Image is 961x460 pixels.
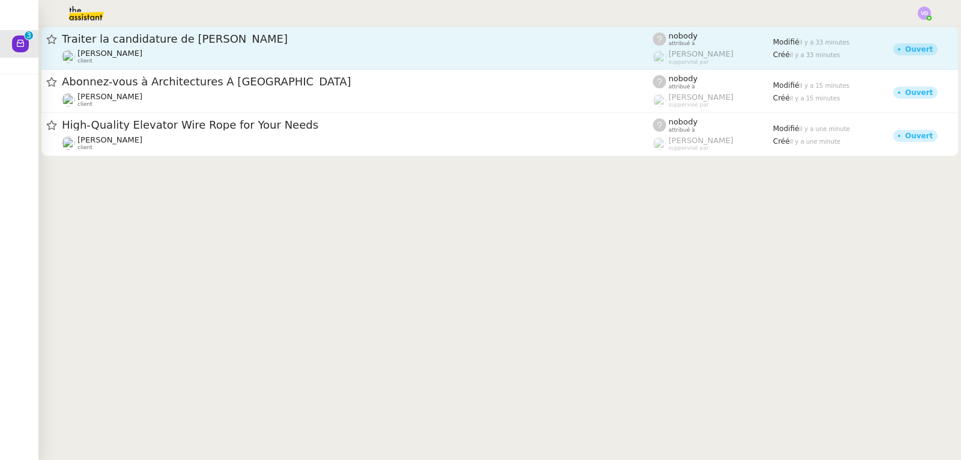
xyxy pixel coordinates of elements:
[653,49,773,65] app-user-label: suppervisé par
[653,117,773,133] app-user-label: attribué à
[653,51,666,64] img: users%2FyQfMwtYgTqhRP2YHWHmG2s2LYaD3%2Favatar%2Fprofile-pic.png
[62,135,653,151] app-user-detailed-label: client
[773,38,799,46] span: Modifié
[905,132,933,140] div: Ouvert
[653,74,773,90] app-user-label: attribué à
[668,117,697,126] span: nobody
[62,136,75,150] img: users%2FnSvcPnZyQ0RA1JfSOxSfyelNlJs1%2Favatar%2Fp1050537-640x427.jpg
[62,93,75,106] img: users%2FnSvcPnZyQ0RA1JfSOxSfyelNlJs1%2Favatar%2Fp1050537-640x427.jpg
[77,58,92,64] span: client
[905,89,933,96] div: Ouvert
[668,31,697,40] span: nobody
[77,49,142,58] span: [PERSON_NAME]
[668,49,733,58] span: [PERSON_NAME]
[77,135,142,144] span: [PERSON_NAME]
[62,34,653,44] span: Traiter la candidature de [PERSON_NAME]
[26,31,31,42] p: 3
[905,46,933,53] div: Ouvert
[668,136,733,145] span: [PERSON_NAME]
[773,137,790,146] span: Créé
[62,120,653,130] span: High-Quality Elevator Wire Rope for Your Needs
[77,92,142,101] span: [PERSON_NAME]
[668,74,697,83] span: nobody
[790,52,840,58] span: il y a 33 minutes
[653,94,666,107] img: users%2FyQfMwtYgTqhRP2YHWHmG2s2LYaD3%2Favatar%2Fprofile-pic.png
[62,92,653,108] app-user-detailed-label: client
[773,81,799,90] span: Modifié
[25,31,33,40] nz-badge-sup: 3
[668,84,695,90] span: attribué à
[653,137,666,150] img: users%2FyQfMwtYgTqhRP2YHWHmG2s2LYaD3%2Favatar%2Fprofile-pic.png
[773,94,790,102] span: Créé
[799,82,850,89] span: il y a 15 minutes
[653,93,773,108] app-user-label: suppervisé par
[790,95,840,102] span: il y a 15 minutes
[668,40,695,47] span: attribué à
[799,39,850,46] span: il y a 33 minutes
[653,31,773,47] app-user-label: attribué à
[668,59,709,66] span: suppervisé par
[668,102,709,108] span: suppervisé par
[790,138,840,145] span: il y a une minute
[918,7,931,20] img: svg
[799,126,850,132] span: il y a une minute
[62,50,75,63] img: users%2FnSvcPnZyQ0RA1JfSOxSfyelNlJs1%2Favatar%2Fp1050537-640x427.jpg
[653,136,773,152] app-user-label: suppervisé par
[668,93,733,102] span: [PERSON_NAME]
[77,144,92,151] span: client
[773,124,799,133] span: Modifié
[668,127,695,133] span: attribué à
[668,145,709,152] span: suppervisé par
[773,51,790,59] span: Créé
[77,101,92,108] span: client
[62,49,653,64] app-user-detailed-label: client
[62,76,653,87] span: Abonnez-vous à Architectures À [GEOGRAPHIC_DATA]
